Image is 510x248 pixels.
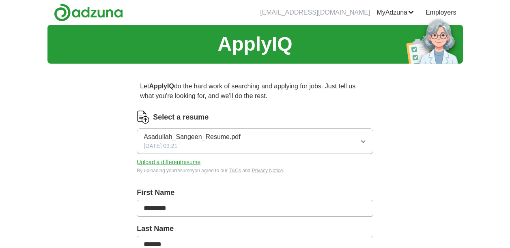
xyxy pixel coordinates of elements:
[229,168,241,173] a: T&Cs
[144,142,177,150] span: [DATE] 03:21
[137,187,373,198] label: First Name
[153,112,209,123] label: Select a resume
[217,30,292,59] h1: ApplyIQ
[149,83,174,90] strong: ApplyIQ
[137,111,150,124] img: CV Icon
[137,128,373,154] button: Asadullah_Sangeen_Resume.pdf[DATE] 03:21
[426,8,456,17] a: Employers
[54,3,123,21] img: Adzuna logo
[137,167,373,174] div: By uploading your resume you agree to our and .
[260,8,370,17] li: [EMAIL_ADDRESS][DOMAIN_NAME]
[144,132,240,142] span: Asadullah_Sangeen_Resume.pdf
[137,158,200,167] button: Upload a differentresume
[137,223,373,234] label: Last Name
[137,78,373,104] p: Let do the hard work of searching and applying for jobs. Just tell us what you're looking for, an...
[377,8,414,17] a: MyAdzuna
[252,168,283,173] a: Privacy Notice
